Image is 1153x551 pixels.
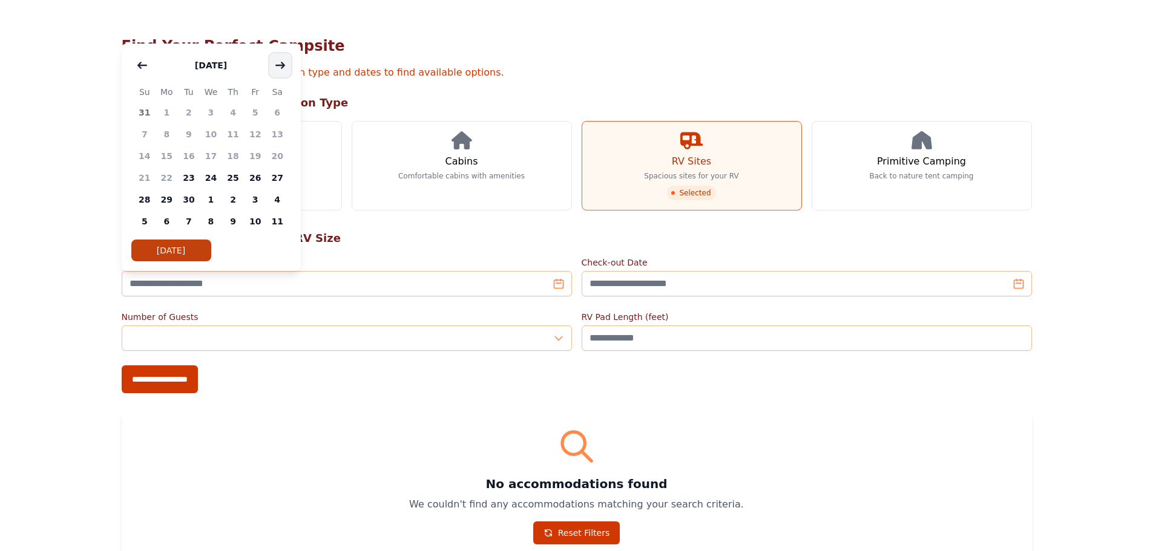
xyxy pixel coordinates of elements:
[200,167,222,189] span: 24
[244,123,266,145] span: 12
[266,210,289,232] span: 11
[136,497,1017,512] p: We couldn't find any accommodations matching your search criteria.
[582,311,1032,323] label: RV Pad Length (feet)
[178,189,200,210] span: 30
[533,521,620,544] a: Reset Filters
[156,167,178,189] span: 22
[178,210,200,232] span: 7
[122,65,1032,80] p: Select your preferred accommodation type and dates to find available options.
[122,36,1032,56] h1: Find Your Perfect Campsite
[131,240,211,261] button: [DATE]
[134,123,156,145] span: 7
[122,256,572,269] label: Check-in Date
[134,210,156,232] span: 5
[156,210,178,232] span: 6
[156,189,178,210] span: 29
[222,167,245,189] span: 25
[445,154,478,169] h3: Cabins
[178,85,200,99] span: Tu
[266,102,289,123] span: 6
[352,121,572,210] a: Cabins Comfortable cabins with amenities
[398,171,525,181] p: Comfortable cabins with amenities
[200,85,222,99] span: We
[266,167,289,189] span: 27
[134,85,156,99] span: Su
[122,94,1032,111] h2: Step 1: Choose Accommodation Type
[222,145,245,167] span: 18
[812,121,1032,210] a: Primitive Camping Back to nature tent camping
[244,102,266,123] span: 5
[122,311,572,323] label: Number of Guests
[200,210,222,232] span: 8
[200,102,222,123] span: 3
[222,102,245,123] span: 4
[222,123,245,145] span: 11
[134,189,156,210] span: 28
[244,210,266,232] span: 10
[266,189,289,210] span: 4
[183,53,239,77] button: [DATE]
[672,154,711,169] h3: RV Sites
[200,189,222,210] span: 1
[582,256,1032,269] label: Check-out Date
[134,167,156,189] span: 21
[122,230,1032,247] h2: Step 2: Select Your Dates & RV Size
[156,85,178,99] span: Mo
[870,171,974,181] p: Back to nature tent camping
[156,102,178,123] span: 1
[266,145,289,167] span: 20
[266,123,289,145] span: 13
[134,145,156,167] span: 14
[136,475,1017,492] h3: No accommodations found
[244,189,266,210] span: 3
[877,154,966,169] h3: Primitive Camping
[582,121,802,210] a: RV Sites Spacious sites for your RV Selected
[200,123,222,145] span: 10
[178,167,200,189] span: 23
[222,189,245,210] span: 2
[200,145,222,167] span: 17
[178,123,200,145] span: 9
[667,186,715,200] span: Selected
[178,145,200,167] span: 16
[266,85,289,99] span: Sa
[178,102,200,123] span: 2
[644,171,738,181] p: Spacious sites for your RV
[134,102,156,123] span: 31
[222,85,245,99] span: Th
[222,210,245,232] span: 9
[244,85,266,99] span: Fr
[244,145,266,167] span: 19
[156,145,178,167] span: 15
[156,123,178,145] span: 8
[244,167,266,189] span: 26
